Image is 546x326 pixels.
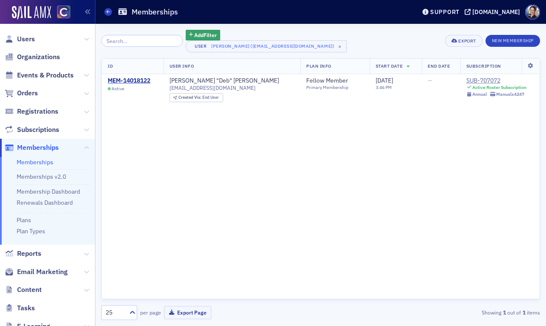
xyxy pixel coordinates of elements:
span: — [428,77,432,84]
div: User [192,43,210,49]
label: per page [140,309,161,316]
span: Organizations [17,52,60,62]
a: MEM-14018122 [108,77,150,85]
span: Email Marketing [17,267,68,277]
span: Events & Products [17,71,74,80]
span: Content [17,285,42,295]
button: Export [445,35,482,47]
img: SailAMX [12,6,51,20]
time: 3:46 PM [376,84,392,90]
div: [PERSON_NAME] ([EMAIL_ADDRESS][DOMAIN_NAME]) [211,43,334,49]
div: Primary Membership [306,85,356,90]
div: Showing out of items [400,309,540,316]
span: Orders [17,89,38,98]
span: User Info [170,63,194,69]
span: End Date [428,63,450,69]
button: AddFilter [186,30,221,40]
div: [DOMAIN_NAME] [472,8,520,16]
a: Orders [5,89,38,98]
a: Email Marketing [5,267,68,277]
a: Reports [5,249,41,258]
span: Registrations [17,107,58,116]
strong: 1 [521,309,527,316]
a: SUB-707072 [466,77,527,85]
span: Add Filter [194,31,217,39]
h1: Memberships [132,7,178,17]
a: [PERSON_NAME] "Deb" [PERSON_NAME] [170,77,279,85]
div: Created Via: End User [170,93,223,102]
a: Plan Types [17,227,45,235]
a: View Homepage [51,6,70,20]
div: Support [430,8,460,16]
span: Users [17,34,35,44]
span: Created Via : [178,94,202,100]
a: Organizations [5,52,60,62]
span: Subscription [466,63,501,69]
a: Registrations [5,107,58,116]
img: SailAMX [57,6,70,19]
strong: 1 [501,309,507,316]
span: Memberships [17,143,59,152]
button: Export Page [164,306,211,319]
a: Memberships [17,158,53,166]
a: Plans [17,216,31,224]
button: User[PERSON_NAME] ([EMAIL_ADDRESS][DOMAIN_NAME])× [186,40,347,52]
div: End User [178,95,219,100]
a: Renewals Dashboard [17,199,73,206]
a: Fellow Member [306,77,356,85]
div: Annual [472,92,487,97]
a: Users [5,34,35,44]
a: Memberships v2.0 [17,173,66,180]
a: Memberships [5,143,59,152]
span: [EMAIL_ADDRESS][DOMAIN_NAME] [170,85,256,91]
span: Start Date [376,63,402,69]
span: ID [108,63,113,69]
a: Events & Products [5,71,74,80]
span: × [336,43,344,50]
a: New Membership [486,36,540,44]
div: Active Roster Subscription [472,85,526,90]
span: Subscriptions [17,125,59,134]
div: 25 [106,308,124,317]
span: Active [112,86,124,92]
div: Manual x4247 [496,92,524,97]
span: Profile [525,5,540,20]
a: Content [5,285,42,295]
button: New Membership [486,35,540,47]
div: Export [458,39,476,43]
span: Tasks [17,303,35,313]
a: Tasks [5,303,35,313]
span: Reports [17,249,41,258]
span: Plan Info [306,63,331,69]
input: Search… [101,35,183,47]
a: Subscriptions [5,125,59,134]
span: [DATE] [376,77,393,84]
button: [DOMAIN_NAME] [465,9,523,15]
a: Membership Dashboard [17,188,80,195]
